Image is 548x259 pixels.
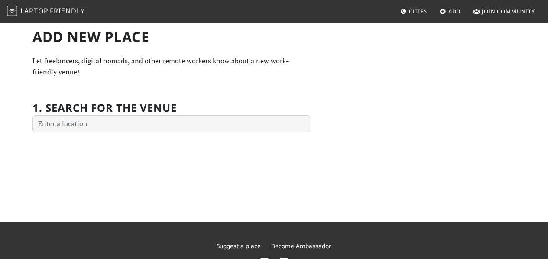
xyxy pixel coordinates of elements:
span: Join Community [482,7,535,15]
a: Become Ambassador [271,242,331,250]
h1: Add new Place [32,29,310,45]
span: Cities [409,7,427,15]
p: Let freelancers, digital nomads, and other remote workers know about a new work-friendly venue! [32,55,310,78]
a: Suggest a place [217,242,261,250]
a: Cities [397,3,431,19]
a: Add [436,3,464,19]
input: Enter a location [32,115,310,133]
a: LaptopFriendly LaptopFriendly [7,4,85,19]
a: Join Community [470,3,538,19]
span: Add [448,7,461,15]
span: Friendly [50,6,84,16]
h2: 1. Search for the venue [32,102,177,114]
span: Laptop [20,6,49,16]
img: LaptopFriendly [7,6,17,16]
